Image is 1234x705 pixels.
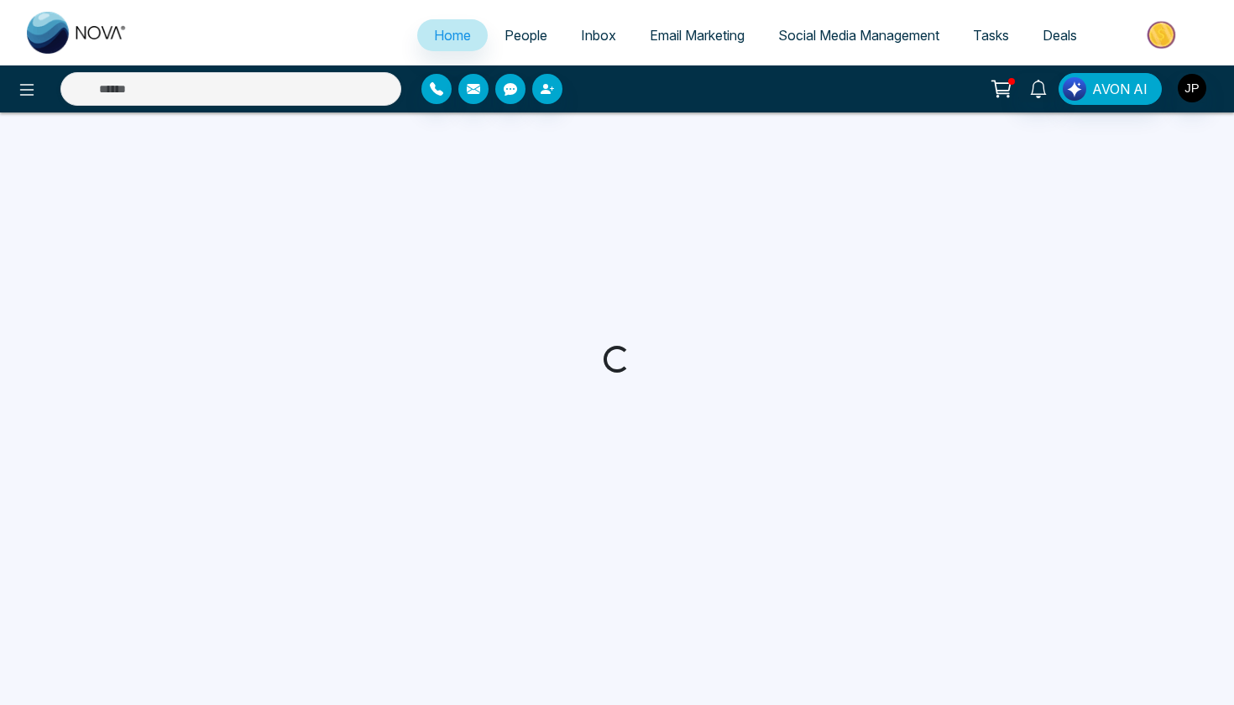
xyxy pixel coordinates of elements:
span: Deals [1043,27,1077,44]
span: Home [434,27,471,44]
img: Lead Flow [1063,77,1086,101]
img: Market-place.gif [1102,16,1224,54]
span: Inbox [581,27,616,44]
a: Email Marketing [633,19,761,51]
a: People [488,19,564,51]
img: User Avatar [1178,74,1206,102]
span: People [505,27,547,44]
a: Tasks [956,19,1026,51]
a: Deals [1026,19,1094,51]
span: Email Marketing [650,27,745,44]
a: Inbox [564,19,633,51]
a: Social Media Management [761,19,956,51]
a: Home [417,19,488,51]
span: Social Media Management [778,27,939,44]
img: Nova CRM Logo [27,12,128,54]
span: Tasks [973,27,1009,44]
button: AVON AI [1059,73,1162,105]
span: AVON AI [1092,79,1148,99]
